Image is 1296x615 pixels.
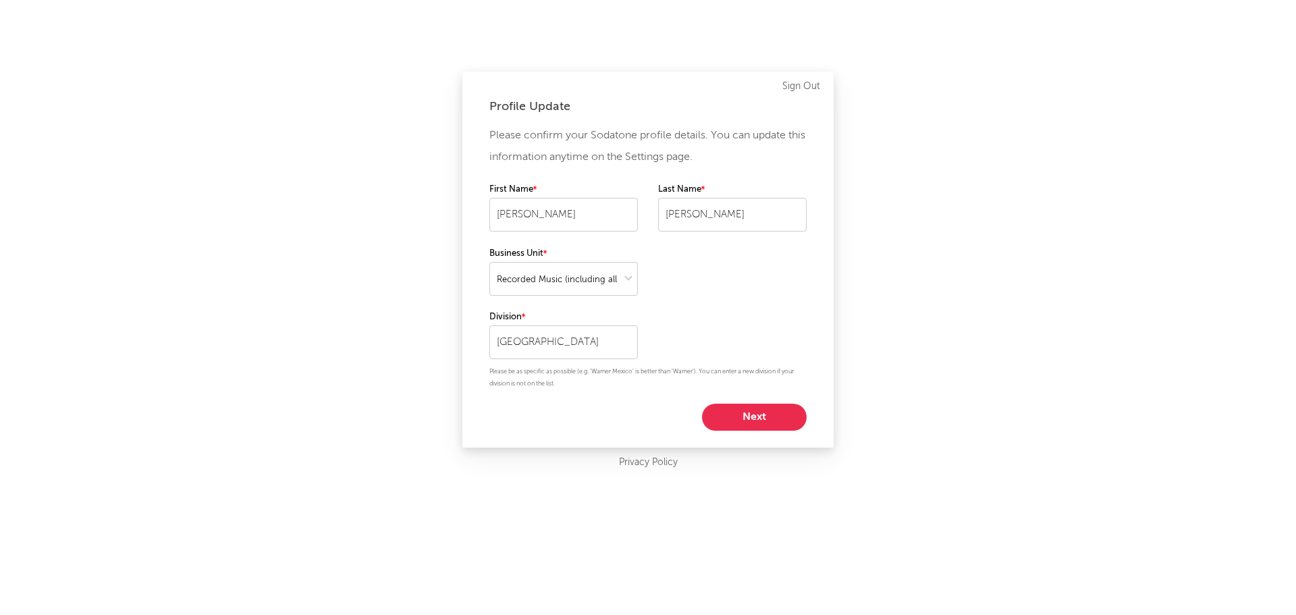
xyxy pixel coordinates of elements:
input: Your first name [489,198,638,232]
p: Please be as specific as possible (e.g. 'Warner Mexico' is better than 'Warner'). You can enter a... [489,366,807,390]
a: Sign Out [782,78,820,95]
label: Business Unit [489,246,638,262]
label: Last Name [658,182,807,198]
input: Your division [489,325,638,359]
div: Profile Update [489,99,807,115]
input: Your last name [658,198,807,232]
label: First Name [489,182,638,198]
p: Please confirm your Sodatone profile details. You can update this information anytime on the Sett... [489,125,807,168]
label: Division [489,309,638,325]
button: Next [702,404,807,431]
a: Privacy Policy [619,454,678,471]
